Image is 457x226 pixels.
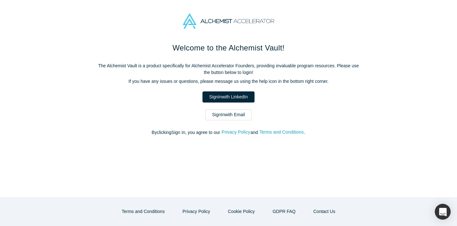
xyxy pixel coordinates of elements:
[205,109,252,120] a: SignInwith Email
[307,206,342,217] button: Contact Us
[95,42,362,54] h1: Welcome to the Alchemist Vault!
[183,13,274,29] img: Alchemist Accelerator Logo
[221,129,250,136] button: Privacy Policy
[176,206,217,217] button: Privacy Policy
[221,206,262,217] button: Cookie Policy
[95,78,362,85] p: If you have any issues or questions, please message us using the help icon in the bottom right co...
[95,129,362,136] p: By clicking Sign In , you agree to our and .
[95,63,362,76] p: The Alchemist Vault is a product specifically for Alchemist Accelerator Founders, providing inval...
[115,206,171,217] button: Terms and Conditions
[266,206,302,217] a: GDPR FAQ
[202,91,254,103] a: SignInwith LinkedIn
[259,129,304,136] button: Terms and Conditions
